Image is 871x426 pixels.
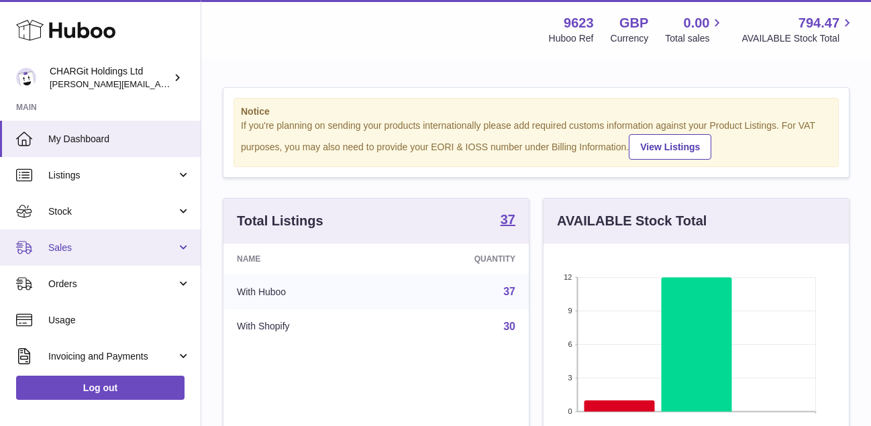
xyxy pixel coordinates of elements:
td: With Huboo [223,274,388,309]
a: 37 [501,213,515,229]
a: 37 [503,286,515,297]
img: francesca@chargit.co.uk [16,68,36,88]
div: CHARGit Holdings Ltd [50,65,170,91]
a: View Listings [629,134,711,160]
text: 6 [568,340,572,348]
th: Name [223,244,388,274]
span: Listings [48,169,176,182]
strong: GBP [619,14,648,32]
text: 9 [568,307,572,315]
span: [PERSON_NAME][EMAIL_ADDRESS][DOMAIN_NAME] [50,78,269,89]
text: 3 [568,374,572,382]
span: Invoicing and Payments [48,350,176,363]
a: Log out [16,376,185,400]
span: Sales [48,242,176,254]
text: 12 [564,273,572,281]
a: 0.00 Total sales [665,14,725,45]
div: If you're planning on sending your products internationally please add required customs informati... [241,119,831,160]
span: 794.47 [799,14,839,32]
th: Quantity [388,244,529,274]
a: 30 [503,321,515,332]
a: 794.47 AVAILABLE Stock Total [741,14,855,45]
strong: Notice [241,105,831,118]
strong: 37 [501,213,515,226]
span: Total sales [665,32,725,45]
h3: Total Listings [237,212,323,230]
span: AVAILABLE Stock Total [741,32,855,45]
text: 0 [568,407,572,415]
span: My Dashboard [48,133,191,146]
td: With Shopify [223,309,388,344]
div: Currency [611,32,649,45]
span: Stock [48,205,176,218]
h3: AVAILABLE Stock Total [557,212,707,230]
span: Orders [48,278,176,290]
span: 0.00 [684,14,710,32]
strong: 9623 [564,14,594,32]
div: Huboo Ref [549,32,594,45]
span: Usage [48,314,191,327]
